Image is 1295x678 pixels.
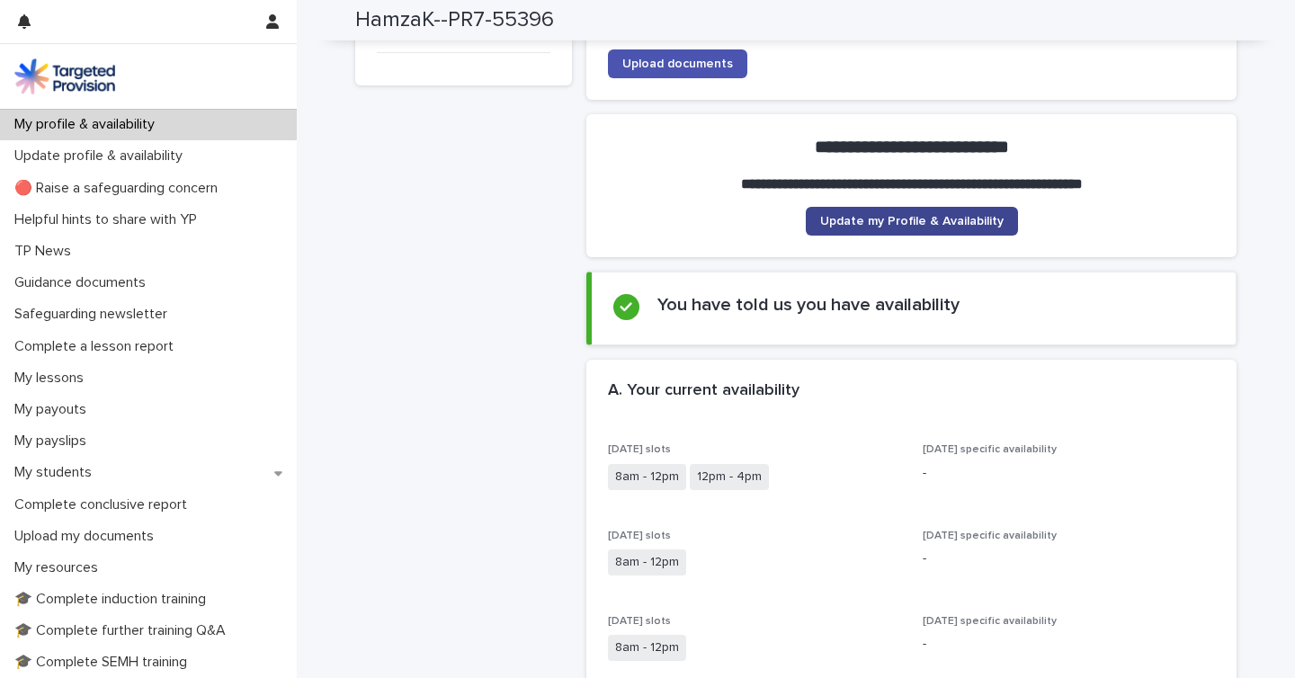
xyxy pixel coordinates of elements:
span: [DATE] specific availability [923,616,1057,627]
p: - [923,464,1216,483]
p: Complete a lesson report [7,338,188,355]
p: Safeguarding newsletter [7,306,182,323]
span: [DATE] slots [608,531,671,541]
h2: A. Your current availability [608,381,799,401]
span: [DATE] specific availability [923,444,1057,455]
p: My payslips [7,433,101,450]
span: 8am - 12pm [608,549,686,575]
p: My resources [7,559,112,576]
span: 8am - 12pm [608,635,686,661]
h2: HamzaK--PR7-55396 [355,7,554,33]
p: 🔴 Raise a safeguarding concern [7,180,232,197]
p: Helpful hints to share with YP [7,211,211,228]
a: Update my Profile & Availability [806,207,1018,236]
p: My students [7,464,106,481]
p: - [923,549,1216,568]
p: - [923,635,1216,654]
span: Update my Profile & Availability [820,215,1004,227]
span: 8am - 12pm [608,464,686,490]
img: M5nRWzHhSzIhMunXDL62 [14,58,115,94]
span: [DATE] slots [608,616,671,627]
span: 12pm - 4pm [690,464,769,490]
p: TP News [7,243,85,260]
p: 🎓 Complete further training Q&A [7,622,240,639]
p: Update profile & availability [7,147,197,165]
p: My payouts [7,401,101,418]
p: My lessons [7,370,98,387]
p: 🎓 Complete induction training [7,591,220,608]
p: 🎓 Complete SEMH training [7,654,201,671]
p: My profile & availability [7,116,169,133]
span: [DATE] specific availability [923,531,1057,541]
p: Upload my documents [7,528,168,545]
h2: You have told us you have availability [657,294,960,316]
p: Complete conclusive report [7,496,201,513]
p: Guidance documents [7,274,160,291]
a: Upload documents [608,49,747,78]
span: [DATE] slots [608,444,671,455]
span: Upload documents [622,58,733,70]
